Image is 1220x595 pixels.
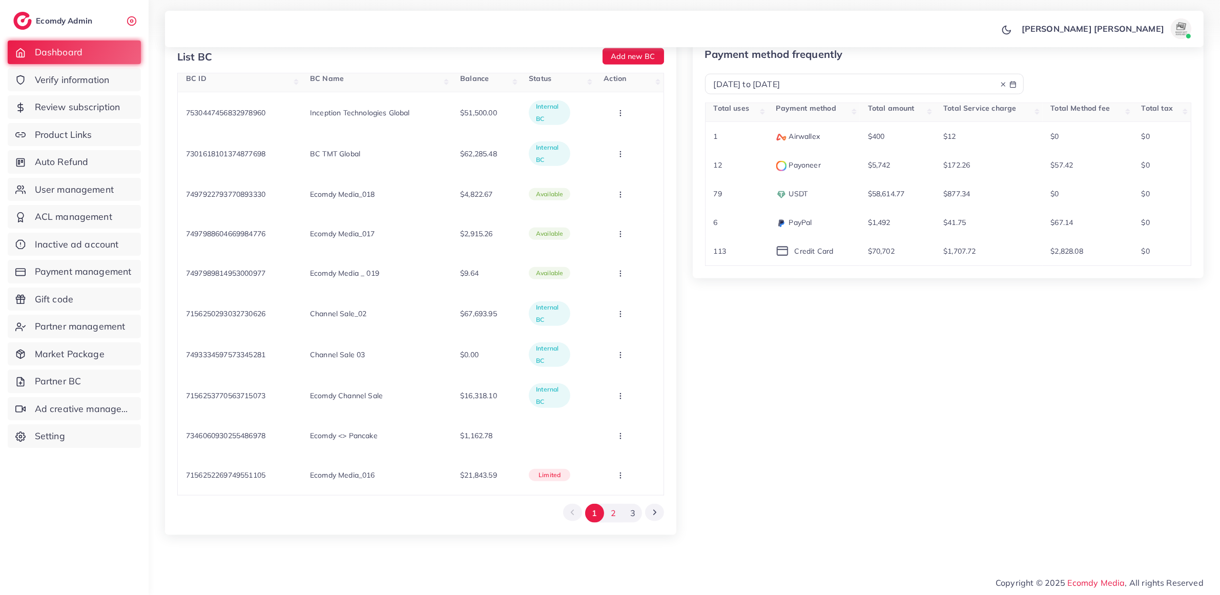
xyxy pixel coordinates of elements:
a: ACL management [8,205,141,229]
p: 7156253770563715073 [186,389,265,402]
p: Internal BC [536,100,563,125]
span: BC ID [186,74,206,83]
span: Product Links [35,128,92,141]
p: $12 [943,130,956,142]
a: Dashboard [8,40,141,64]
span: Total Method fee [1051,104,1110,113]
p: 7497989814953000977 [186,267,265,279]
p: $57.42 [1051,159,1073,171]
p: [PERSON_NAME] [PERSON_NAME] [1022,23,1164,35]
span: Ad creative management [35,402,133,416]
img: icon payment [776,246,789,256]
p: 7156250293032730626 [186,307,265,320]
p: $400 [868,130,885,142]
a: Partner management [8,315,141,338]
p: $0 [1051,188,1059,200]
p: 113 [714,245,726,257]
p: 7346060930255486978 [186,429,265,442]
p: Payoneer [776,159,821,171]
span: , All rights Reserved [1125,577,1204,589]
span: User management [35,183,114,196]
p: Internal BC [536,301,563,326]
p: Ecomdy <> Pancake [310,429,378,442]
p: $4,822.67 [460,188,492,200]
p: 1 [714,130,718,142]
p: Ecomdy Media_016 [310,469,375,481]
span: [DATE] to [DATE] [714,79,780,89]
p: Credit Card [776,245,834,257]
p: Ecomdy Channel Sale [310,389,383,402]
button: Add new BC [603,48,664,65]
p: $16,318.10 [460,389,497,402]
p: 7530447456832978960 [186,107,265,119]
p: $67,693.95 [460,307,497,320]
a: Verify information [8,68,141,92]
p: Ecomdy Media_017 [310,228,375,240]
p: $0 [1051,130,1059,142]
img: payment [776,190,787,200]
p: Channel Sale_02 [310,307,366,320]
p: available [536,188,563,200]
p: $1,492 [868,216,891,229]
p: $21,843.59 [460,469,497,481]
ul: Pagination [563,504,664,523]
span: Setting [35,429,65,443]
p: 12 [714,159,722,171]
p: Internal BC [536,141,563,166]
p: Airwallex [776,130,820,142]
img: logo [13,12,32,30]
span: Status [529,74,551,83]
a: User management [8,178,141,201]
a: Product Links [8,123,141,147]
span: Copyright © 2025 [996,577,1204,589]
span: Auto Refund [35,155,89,169]
p: $877.34 [943,188,970,200]
span: Action [604,74,626,83]
a: Ad creative management [8,397,141,421]
p: Ecomdy Media _ 019 [310,267,379,279]
p: limited [539,469,561,481]
p: Payment method frequently [705,48,1024,60]
h2: Ecomdy Admin [36,16,95,26]
a: Payment management [8,260,141,283]
p: 7301618101374877698 [186,148,265,160]
span: Total tax [1142,104,1173,113]
a: Auto Refund [8,150,141,174]
a: Review subscription [8,95,141,119]
p: $0 [1142,188,1150,200]
span: Market Package [35,347,105,361]
span: Verify information [35,73,110,87]
p: available [536,228,563,240]
p: 79 [714,188,722,200]
p: Inception Technologies Global [310,107,410,119]
p: $2,915.26 [460,228,492,240]
span: Partner management [35,320,126,333]
span: Partner BC [35,375,81,388]
p: 7497922793770893330 [186,188,265,200]
p: $41.75 [943,216,966,229]
span: Total Service charge [943,104,1016,113]
img: payment [776,218,787,229]
p: $1,707.72 [943,245,976,257]
a: [PERSON_NAME] [PERSON_NAME]avatar [1016,18,1195,39]
p: 6 [714,216,718,229]
p: available [536,267,563,279]
p: $0 [1142,216,1150,229]
p: $5,742 [868,159,891,171]
a: logoEcomdy Admin [13,12,95,30]
p: 7497988604669984776 [186,228,265,240]
span: Review subscription [35,100,120,114]
a: Inactive ad account [8,233,141,256]
span: Total amount [868,104,915,113]
span: Balance [460,74,489,83]
p: Internal BC [536,383,563,408]
img: payment [776,161,787,171]
p: $1,162.78 [460,429,492,442]
a: Gift code [8,288,141,311]
button: Go to page 2 [604,504,623,523]
span: ACL management [35,210,112,223]
img: payment [776,134,787,141]
p: PayPal [776,216,812,229]
p: $62,285.48 [460,148,497,160]
img: avatar [1171,18,1191,39]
